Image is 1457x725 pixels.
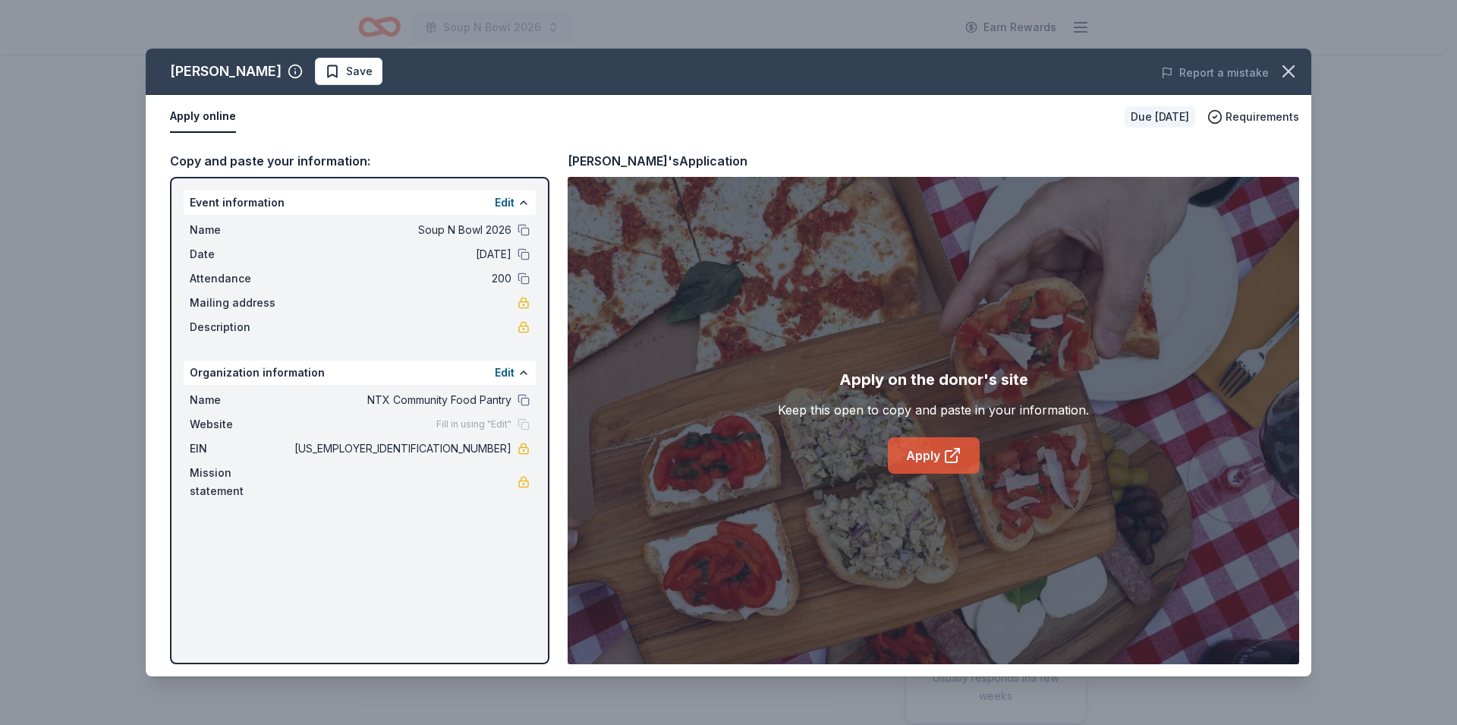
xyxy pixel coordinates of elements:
a: Apply [888,437,980,474]
div: Apply on the donor's site [839,367,1028,392]
span: Name [190,221,291,239]
span: 200 [291,270,511,288]
div: [PERSON_NAME] [170,59,282,84]
div: Copy and paste your information: [170,151,549,171]
div: Event information [184,191,536,215]
span: Website [190,415,291,433]
button: Requirements [1207,108,1299,126]
span: Save [346,62,373,80]
span: Attendance [190,270,291,288]
span: [DATE] [291,245,511,263]
div: Due [DATE] [1125,106,1195,128]
button: Edit [495,194,515,212]
button: Save [315,58,382,85]
span: EIN [190,440,291,458]
span: NTX Community Food Pantry [291,391,511,409]
div: Keep this open to copy and paste in your information. [778,401,1089,419]
span: Description [190,318,291,336]
span: Soup N Bowl 2026 [291,221,511,239]
span: Date [190,245,291,263]
span: [US_EMPLOYER_IDENTIFICATION_NUMBER] [291,440,511,458]
span: Mailing address [190,294,291,312]
span: Name [190,391,291,409]
div: [PERSON_NAME]'s Application [568,151,747,171]
button: Report a mistake [1161,64,1269,82]
span: Mission statement [190,464,291,500]
div: Organization information [184,361,536,385]
span: Requirements [1226,108,1299,126]
button: Apply online [170,101,236,133]
button: Edit [495,364,515,382]
span: Fill in using "Edit" [436,418,511,430]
